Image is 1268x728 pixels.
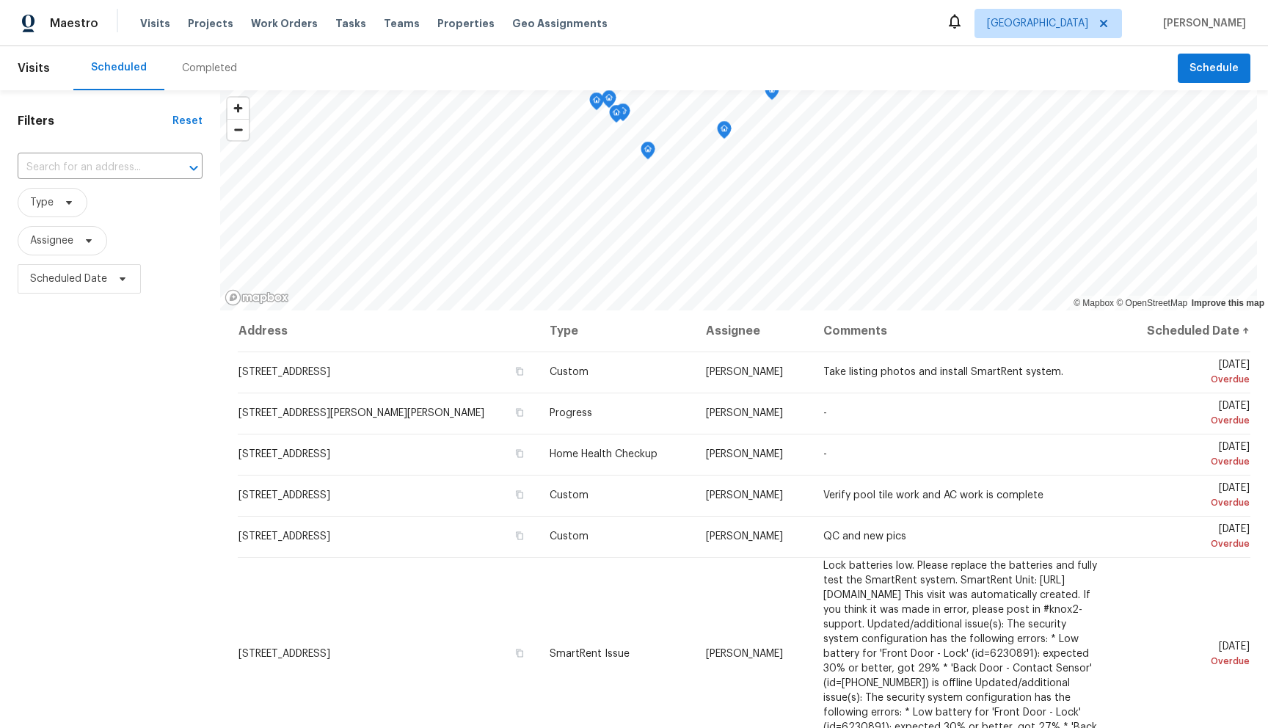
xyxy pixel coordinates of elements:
[512,16,608,31] span: Geo Assignments
[1192,298,1264,308] a: Improve this map
[227,98,249,119] button: Zoom in
[602,90,616,113] div: Map marker
[589,92,604,115] div: Map marker
[706,490,783,500] span: [PERSON_NAME]
[220,90,1257,310] canvas: Map
[513,365,526,378] button: Copy Address
[91,60,147,75] div: Scheduled
[182,61,237,76] div: Completed
[437,16,495,31] span: Properties
[188,16,233,31] span: Projects
[513,529,526,542] button: Copy Address
[765,82,779,105] div: Map marker
[227,120,249,140] span: Zoom out
[513,488,526,501] button: Copy Address
[30,272,107,286] span: Scheduled Date
[1127,372,1250,387] div: Overdue
[706,408,783,418] span: [PERSON_NAME]
[1127,413,1250,428] div: Overdue
[238,310,538,352] th: Address
[1074,298,1114,308] a: Mapbox
[30,233,73,248] span: Assignee
[1127,360,1250,387] span: [DATE]
[513,447,526,460] button: Copy Address
[238,367,330,377] span: [STREET_ADDRESS]
[550,649,630,659] span: SmartRent Issue
[1127,495,1250,510] div: Overdue
[823,490,1043,500] span: Verify pool tile work and AC work is complete
[30,195,54,210] span: Type
[1127,401,1250,428] span: [DATE]
[1127,524,1250,551] span: [DATE]
[18,156,161,179] input: Search for an address...
[172,114,203,128] div: Reset
[1127,483,1250,510] span: [DATE]
[513,406,526,419] button: Copy Address
[550,531,589,542] span: Custom
[706,649,783,659] span: [PERSON_NAME]
[538,310,694,352] th: Type
[183,158,204,178] button: Open
[706,449,783,459] span: [PERSON_NAME]
[1115,310,1250,352] th: Scheduled Date ↑
[238,531,330,542] span: [STREET_ADDRESS]
[717,121,732,144] div: Map marker
[823,408,827,418] span: -
[238,490,330,500] span: [STREET_ADDRESS]
[987,16,1088,31] span: [GEOGRAPHIC_DATA]
[18,114,172,128] h1: Filters
[706,367,783,377] span: [PERSON_NAME]
[616,103,630,126] div: Map marker
[251,16,318,31] span: Work Orders
[1127,454,1250,469] div: Overdue
[812,310,1115,352] th: Comments
[823,449,827,459] span: -
[550,490,589,500] span: Custom
[1116,298,1187,308] a: OpenStreetMap
[1157,16,1246,31] span: [PERSON_NAME]
[18,52,50,84] span: Visits
[384,16,420,31] span: Teams
[641,142,655,164] div: Map marker
[1127,654,1250,669] div: Overdue
[1127,536,1250,551] div: Overdue
[140,16,170,31] span: Visits
[335,18,366,29] span: Tasks
[1127,641,1250,669] span: [DATE]
[1189,59,1239,78] span: Schedule
[823,367,1063,377] span: Take listing photos and install SmartRent system.
[1178,54,1250,84] button: Schedule
[706,531,783,542] span: [PERSON_NAME]
[694,310,812,352] th: Assignee
[50,16,98,31] span: Maestro
[513,647,526,660] button: Copy Address
[1127,442,1250,469] span: [DATE]
[238,649,330,659] span: [STREET_ADDRESS]
[238,449,330,459] span: [STREET_ADDRESS]
[225,289,289,306] a: Mapbox homepage
[238,408,484,418] span: [STREET_ADDRESS][PERSON_NAME][PERSON_NAME]
[609,105,624,128] div: Map marker
[823,531,906,542] span: QC and new pics
[227,119,249,140] button: Zoom out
